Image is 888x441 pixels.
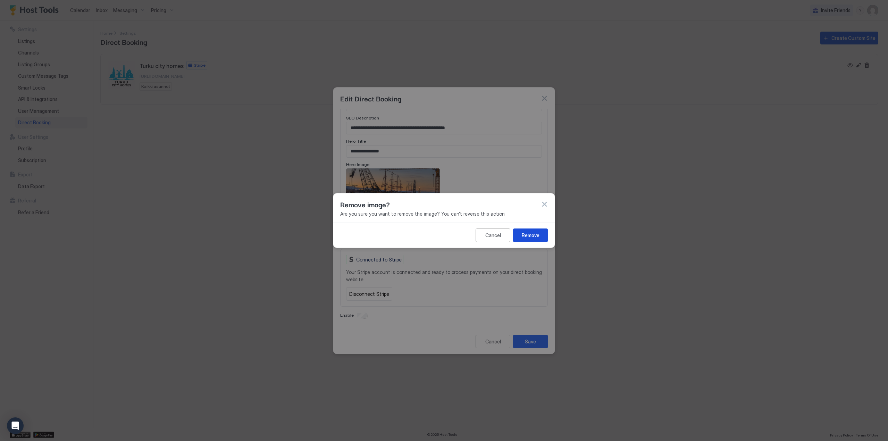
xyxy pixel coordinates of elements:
div: Open Intercom Messenger [7,417,24,434]
span: Are you sure you want to remove the image? You can't reverse this action [340,211,548,217]
button: Remove [513,228,548,242]
span: Remove image? [340,199,390,209]
div: Cancel [485,232,501,239]
button: Cancel [476,228,510,242]
div: Remove [522,232,539,239]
